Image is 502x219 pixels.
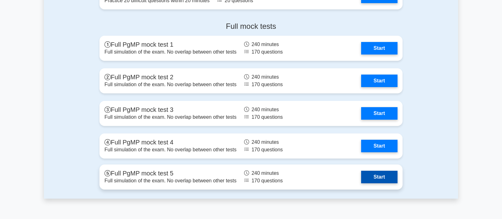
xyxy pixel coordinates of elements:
[361,75,398,87] a: Start
[361,140,398,152] a: Start
[361,42,398,55] a: Start
[361,107,398,120] a: Start
[361,171,398,183] a: Start
[99,22,403,31] h4: Full mock tests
